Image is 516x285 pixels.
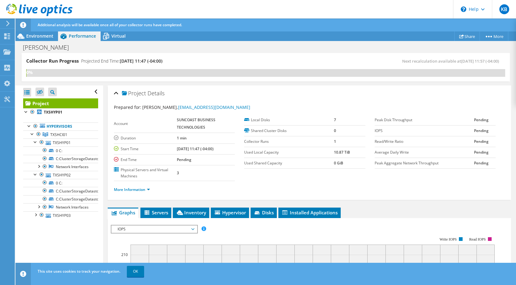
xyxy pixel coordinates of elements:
[114,121,177,127] label: Account
[23,171,98,179] a: TXSHYP02
[23,179,98,187] a: 0 C:
[121,252,128,257] text: 210
[474,150,489,155] b: Pending
[177,117,215,130] b: SUNCOAST BUSINESS TECHNOLOGIES
[334,139,336,144] b: 1
[23,187,98,195] a: C:ClusterStorageDatastore3
[244,149,334,155] label: Used Local Capacity
[244,128,334,134] label: Shared Cluster Disks
[474,160,489,166] b: Pending
[23,122,98,130] a: Hypervisors
[114,167,177,179] label: Physical Servers and Virtual Machines
[148,89,164,97] span: Details
[38,269,120,274] span: This site uses cookies to track your navigation.
[461,58,499,64] span: [DATE] 11:57 (-04:00)
[81,58,162,64] h4: Projected End Time:
[23,108,98,116] a: TXSHYP01
[176,209,206,216] span: Inventory
[480,31,508,41] a: More
[334,150,350,155] b: 10.87 TiB
[23,211,98,219] a: TXSHYP03
[334,128,336,133] b: 0
[375,117,474,123] label: Peak Disk Throughput
[26,69,27,76] div: 0%
[439,237,457,242] text: Write IOPS
[23,163,98,171] a: Network Interfaces
[375,128,474,134] label: IOPS
[122,90,146,97] span: Project
[177,135,187,141] b: 1 min
[334,160,343,166] b: 0 GiB
[375,160,474,166] label: Peak Aggregate Network Throughput
[177,157,191,162] b: Pending
[114,135,177,141] label: Duration
[111,209,135,216] span: Graphs
[114,225,194,233] span: IOPS
[214,209,246,216] span: Hypervisor
[144,209,168,216] span: Servers
[111,33,126,39] span: Virtual
[23,98,98,108] a: Project
[244,117,334,123] label: Local Disks
[375,149,474,155] label: Average Daily Write
[127,266,144,277] a: OK
[26,33,53,39] span: Environment
[23,147,98,155] a: 0 C:
[114,104,141,110] label: Prepared for:
[20,44,78,51] h1: [PERSON_NAME]
[44,109,62,115] b: TXSHYP01
[461,6,466,12] svg: \n
[402,58,502,64] span: Next recalculation available at
[474,139,489,144] b: Pending
[469,237,486,242] text: Read IOPS
[23,138,98,147] a: TXSHYP01
[178,104,250,110] a: [EMAIL_ADDRESS][DOMAIN_NAME]
[474,117,489,122] b: Pending
[23,130,98,138] a: TXSHCI01
[23,195,98,203] a: C:ClusterStorageDatastore1
[23,203,98,211] a: Network Interfaces
[375,138,474,145] label: Read/Write Ratio
[69,33,96,39] span: Performance
[114,146,177,152] label: Start Time
[114,187,150,192] a: More Information
[114,157,177,163] label: End Time
[177,146,214,151] b: [DATE] 11:47 (-04:00)
[120,58,162,64] span: [DATE] 11:47 (-04:00)
[499,4,509,14] span: KB
[281,209,338,216] span: Installed Applications
[254,209,274,216] span: Disks
[244,160,334,166] label: Used Shared Capacity
[244,138,334,145] label: Collector Runs
[142,104,250,110] span: [PERSON_NAME],
[334,117,336,122] b: 7
[474,128,489,133] b: Pending
[38,22,182,27] span: Additional analysis will be available once all of your collector runs have completed.
[177,170,179,176] b: 3
[454,31,480,41] a: Share
[50,132,67,137] span: TXSHCI01
[23,155,98,163] a: C:ClusterStorageDatastore2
